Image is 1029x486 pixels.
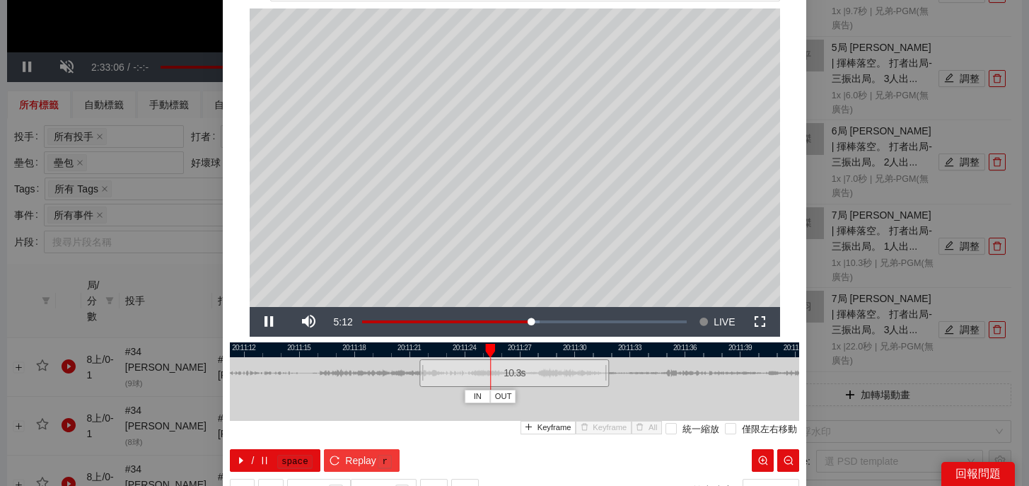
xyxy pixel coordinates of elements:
[277,455,313,469] kbd: space
[252,453,255,468] span: /
[324,449,400,472] button: reloadReplayr
[941,462,1015,486] div: 回報問題
[632,421,662,434] button: deleteAll
[758,456,768,467] span: zoom-in
[694,307,740,337] button: Seek to live, currently behind live
[230,449,320,472] button: caret-right/pausespace
[250,307,289,337] button: Pause
[490,390,516,403] button: OUT
[334,316,353,328] span: 5:12
[474,390,482,403] span: IN
[777,449,799,472] button: zoom-out
[465,390,490,403] button: IN
[740,307,780,337] button: Fullscreen
[736,423,803,437] span: 僅限左右移動
[537,422,571,434] span: Keyframe
[250,8,780,307] div: Video Player
[677,423,725,437] span: 統一縮放
[260,456,269,467] span: pause
[525,423,533,432] span: plus
[330,456,339,467] span: reload
[576,421,632,434] button: deleteKeyframe
[495,390,512,403] span: OUT
[521,421,576,434] button: plusKeyframe
[752,449,774,472] button: zoom-in
[236,456,246,467] span: caret-right
[714,307,735,337] span: LIVE
[345,453,376,468] span: Replay
[289,307,329,337] button: Mute
[419,359,609,387] div: 10.3 s
[378,455,392,469] kbd: r
[362,320,687,323] div: Progress Bar
[784,456,793,467] span: zoom-out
